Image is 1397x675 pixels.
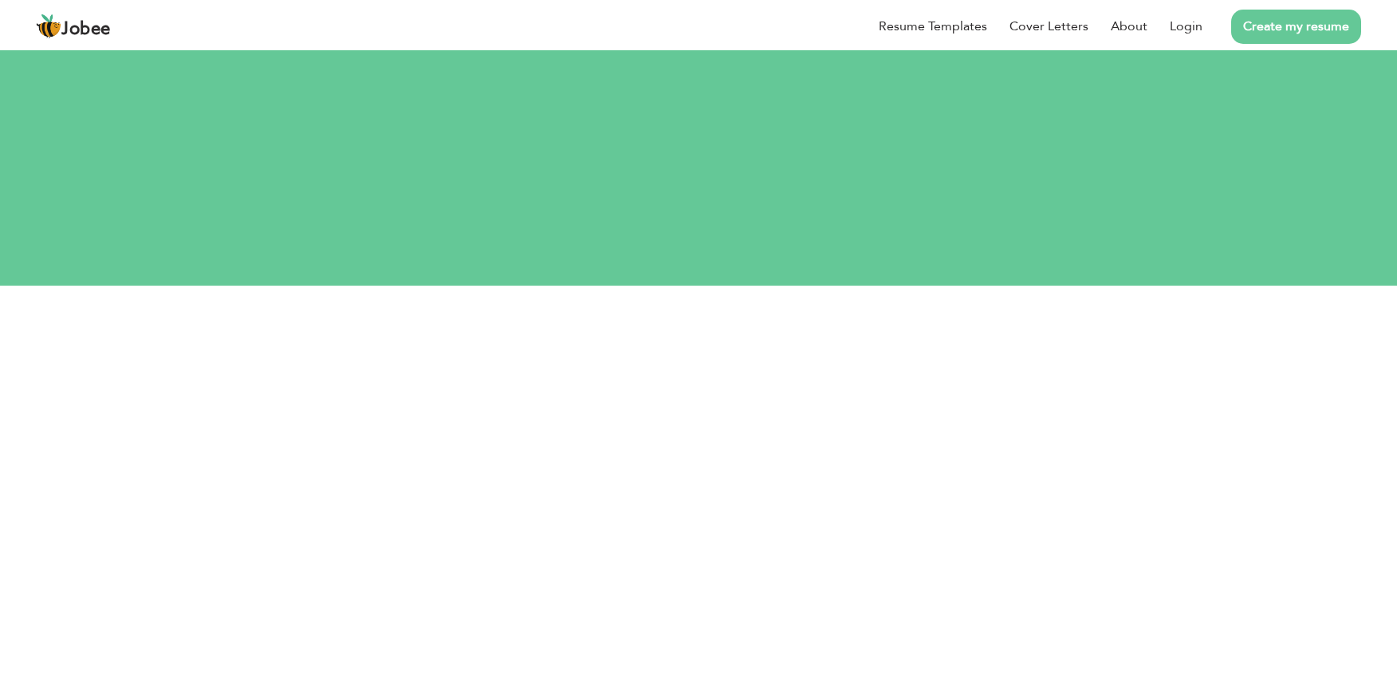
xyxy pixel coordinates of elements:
a: Cover Letters [1009,17,1088,36]
span: Jobee [61,21,111,38]
a: About [1111,17,1147,36]
a: Login [1170,17,1202,36]
a: Resume Templates [879,17,987,36]
img: jobee.io [36,14,61,39]
a: Jobee [36,14,111,39]
a: Create my resume [1231,10,1361,44]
